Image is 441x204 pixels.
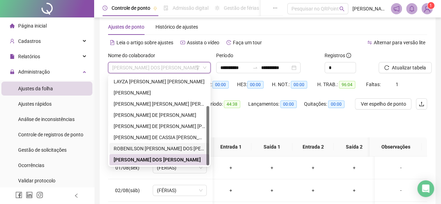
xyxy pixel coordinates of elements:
[298,164,328,172] div: +
[18,23,47,29] span: Página inicial
[233,40,262,45] span: Faça um tour
[18,163,44,168] span: Ocorrências
[226,40,231,45] span: history
[422,3,432,14] img: 73136
[173,5,208,11] span: Admissão digital
[18,38,41,44] span: Cadastros
[375,143,416,151] span: Observações
[114,78,205,85] div: LAYZA [PERSON_NAME] [PERSON_NAME]
[10,54,15,59] span: file
[18,116,75,122] span: Análise de inconsistências
[257,187,287,194] div: +
[102,6,107,10] span: clock-circle
[419,101,424,107] span: upload
[74,193,79,198] span: left
[26,191,33,198] span: linkedin
[339,81,355,89] span: 96:04
[109,76,209,87] div: LAYZA EDUARDA DE SOUZA RIBEIRO
[224,100,240,108] span: 44:38
[112,5,150,11] span: Controle de ponto
[10,69,15,74] span: lock
[355,98,411,109] button: Ver espelho de ponto
[247,81,264,89] span: 00:00
[15,191,22,198] span: facebook
[164,6,168,10] span: file-done
[216,52,237,59] label: Período
[10,39,15,44] span: user-add
[187,40,219,45] span: Assista o vídeo
[203,66,207,70] span: down
[252,65,258,70] span: swap-right
[116,40,173,45] span: Leia o artigo sobre ajustes
[157,163,203,173] span: (FÉRIAS)
[384,65,389,70] span: reload
[429,3,432,8] span: 1
[153,6,157,10] span: pushpin
[380,187,421,194] div: -
[298,187,328,194] div: +
[280,100,297,108] span: 00:00
[18,54,40,59] span: Relatórios
[248,100,304,108] div: Lançamentos:
[224,5,259,11] span: Gestão de férias
[292,137,334,157] th: Entrada 2
[114,145,205,152] div: ROBENILSON [PERSON_NAME] DOS [PERSON_NAME]
[272,81,317,89] div: H. NOT.:
[339,6,344,12] span: search
[370,137,422,157] th: Observações
[212,81,229,89] span: 00:00
[108,52,160,59] label: Nome do colaborador
[251,137,292,157] th: Saída 1
[18,101,52,107] span: Ajustes rápidos
[317,81,366,89] div: H. TRAB.:
[379,62,432,73] button: Atualizar tabela
[396,82,398,87] span: 1
[325,52,351,59] span: Registros
[18,132,83,137] span: Controle de registros de ponto
[108,24,144,30] span: Ajustes de ponto
[109,143,209,154] div: ROBENILSON BATISTA DOS SANTOS
[112,62,206,73] span: SHEILA DA SILVA DOS SANTOS
[114,134,205,141] div: [PERSON_NAME] DE CASSIA [PERSON_NAME]
[115,165,139,171] span: 01/08(sex)
[328,100,344,108] span: 00:00
[304,100,353,108] div: Quitações:
[352,5,387,13] span: [PERSON_NAME]’S FASHION
[417,180,434,197] div: Open Intercom Messenger
[36,191,43,198] span: instagram
[334,137,375,157] th: Saída 2
[155,24,198,30] span: Histórico de ajustes
[291,81,307,89] span: 00:00
[427,2,434,9] sup: Atualize o seu contato no menu Meus Dados
[202,81,237,89] div: HE 2:
[257,164,287,172] div: +
[18,147,67,153] span: Gestão de solicitações
[114,100,205,108] div: [PERSON_NAME] [PERSON_NAME] [PERSON_NAME]
[367,40,372,45] span: swap
[339,164,369,172] div: +
[273,6,277,10] span: ellipsis
[216,164,246,172] div: +
[346,53,351,58] span: info-circle
[339,187,369,194] div: +
[237,81,272,89] div: HE 3:
[114,122,205,130] div: [PERSON_NAME] DE [PERSON_NAME] [PERSON_NAME]
[109,98,209,109] div: NAIARA DAS NEVES PEREIRA
[109,154,209,165] div: SHEILA DA SILVA DOS SANTOS
[114,89,205,97] div: [PERSON_NAME]
[216,187,246,194] div: +
[157,185,203,196] span: (FÉRIAS)
[392,64,426,71] span: Atualizar tabela
[114,156,205,164] div: [PERSON_NAME] DOS [PERSON_NAME]
[10,23,15,28] span: home
[110,40,115,45] span: file-text
[215,6,220,10] span: sun
[360,100,406,108] span: Ver espelho de ponto
[393,6,400,12] span: notification
[180,40,185,45] span: youtube
[196,66,200,70] span: filter
[109,109,209,121] div: REBECA DE JESUS SOUZA
[114,111,205,119] div: [PERSON_NAME] DE [PERSON_NAME]
[210,137,251,157] th: Entrada 1
[109,132,209,143] div: RITA DE CASSIA LIMA SANTOS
